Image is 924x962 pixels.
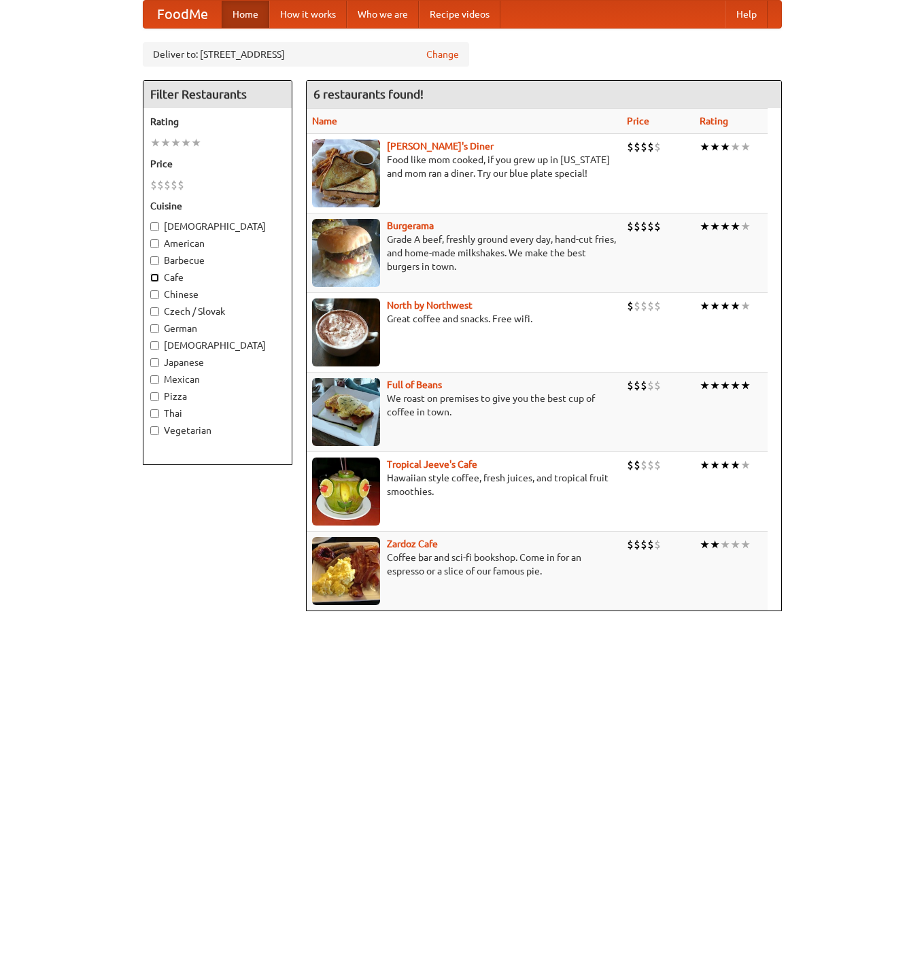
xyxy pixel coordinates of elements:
[634,139,640,154] li: $
[150,271,285,284] label: Cafe
[150,220,285,233] label: [DEMOGRAPHIC_DATA]
[312,471,616,498] p: Hawaiian style coffee, fresh juices, and tropical fruit smoothies.
[700,537,710,552] li: ★
[312,153,616,180] p: Food like mom cooked, if you grew up in [US_STATE] and mom ran a diner. Try our blue plate special!
[720,219,730,234] li: ★
[150,115,285,128] h5: Rating
[730,219,740,234] li: ★
[730,378,740,393] li: ★
[700,219,710,234] li: ★
[627,298,634,313] li: $
[387,538,438,549] a: Zardoz Cafe
[634,458,640,473] li: $
[730,139,740,154] li: ★
[647,139,654,154] li: $
[177,177,184,192] li: $
[150,290,159,299] input: Chinese
[647,219,654,234] li: $
[627,458,634,473] li: $
[171,135,181,150] li: ★
[143,1,222,28] a: FoodMe
[150,177,157,192] li: $
[150,305,285,318] label: Czech / Slovak
[143,81,292,108] h4: Filter Restaurants
[150,375,159,384] input: Mexican
[647,537,654,552] li: $
[640,378,647,393] li: $
[312,551,616,578] p: Coffee bar and sci-fi bookshop. Come in for an espresso or a slice of our famous pie.
[730,298,740,313] li: ★
[426,48,459,61] a: Change
[157,177,164,192] li: $
[387,379,442,390] a: Full of Beans
[347,1,419,28] a: Who we are
[312,537,380,605] img: zardoz.jpg
[640,458,647,473] li: $
[634,219,640,234] li: $
[710,378,720,393] li: ★
[387,459,477,470] b: Tropical Jeeve's Cafe
[387,300,473,311] a: North by Northwest
[150,222,159,231] input: [DEMOGRAPHIC_DATA]
[647,458,654,473] li: $
[640,139,647,154] li: $
[387,220,434,231] a: Burgerama
[150,407,285,420] label: Thai
[150,341,159,350] input: [DEMOGRAPHIC_DATA]
[150,373,285,386] label: Mexican
[634,298,640,313] li: $
[160,135,171,150] li: ★
[720,378,730,393] li: ★
[700,458,710,473] li: ★
[150,339,285,352] label: [DEMOGRAPHIC_DATA]
[627,116,649,126] a: Price
[740,537,751,552] li: ★
[627,139,634,154] li: $
[640,537,647,552] li: $
[150,157,285,171] h5: Price
[654,219,661,234] li: $
[150,307,159,316] input: Czech / Slovak
[164,177,171,192] li: $
[150,358,159,367] input: Japanese
[312,392,616,419] p: We roast on premises to give you the best cup of coffee in town.
[387,141,494,152] a: [PERSON_NAME]'s Diner
[740,219,751,234] li: ★
[710,458,720,473] li: ★
[710,298,720,313] li: ★
[150,322,285,335] label: German
[654,537,661,552] li: $
[700,139,710,154] li: ★
[312,233,616,273] p: Grade A beef, freshly ground every day, hand-cut fries, and home-made milkshakes. We make the bes...
[647,378,654,393] li: $
[654,378,661,393] li: $
[710,537,720,552] li: ★
[634,537,640,552] li: $
[627,537,634,552] li: $
[720,298,730,313] li: ★
[150,254,285,267] label: Barbecue
[700,116,728,126] a: Rating
[312,139,380,207] img: sallys.jpg
[710,219,720,234] li: ★
[654,298,661,313] li: $
[720,537,730,552] li: ★
[222,1,269,28] a: Home
[150,324,159,333] input: German
[150,135,160,150] li: ★
[740,139,751,154] li: ★
[654,139,661,154] li: $
[150,392,159,401] input: Pizza
[627,378,634,393] li: $
[312,116,337,126] a: Name
[181,135,191,150] li: ★
[150,199,285,213] h5: Cuisine
[725,1,768,28] a: Help
[150,424,285,437] label: Vegetarian
[150,390,285,403] label: Pizza
[312,219,380,287] img: burgerama.jpg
